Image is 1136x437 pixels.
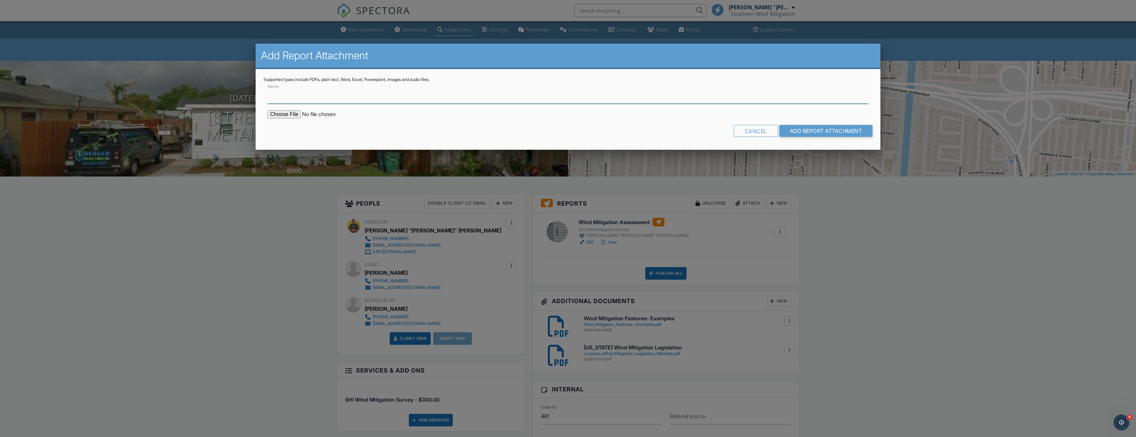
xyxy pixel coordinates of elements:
h2: Add Report Attachment [261,49,875,62]
span: 6 [1127,415,1132,420]
iframe: Intercom live chat [1114,415,1129,430]
input: Add Report Attachment [779,125,873,137]
div: Supported types include PDFs, plain text, Word, Excel, Powerpoint, images and audio files. [264,77,872,82]
label: Name [267,84,279,90]
div: Cancel [734,125,778,137]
